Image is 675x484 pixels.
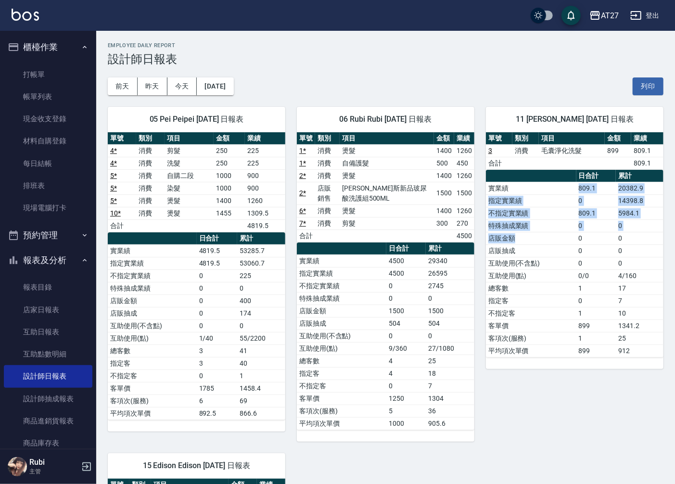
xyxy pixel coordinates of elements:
span: 06 Rubi Rubi [DATE] 日報表 [308,115,463,124]
td: 不指定客 [297,380,386,392]
table: a dense table [486,170,663,357]
th: 單號 [486,132,512,145]
td: 消費 [136,169,165,182]
td: 69 [237,395,285,407]
td: 消費 [136,157,165,169]
a: 現場電腦打卡 [4,197,92,219]
td: 1000 [214,182,245,194]
td: 3 [197,357,237,369]
td: 450 [454,157,474,169]
td: 合計 [486,157,512,169]
td: 504 [426,317,474,330]
td: 0 [616,257,663,269]
td: 1400 [434,144,454,157]
td: 4819.5 [197,244,237,257]
a: 排班表 [4,175,92,197]
td: 26595 [426,267,474,280]
td: 1250 [386,392,426,405]
td: 自備護髮 [340,157,434,169]
td: 1260 [454,204,474,217]
td: 不指定實業績 [108,269,197,282]
td: 客項次(服務) [297,405,386,417]
a: 3 [488,147,492,154]
a: 設計師抽成報表 [4,388,92,410]
button: 預約管理 [4,223,92,248]
td: 41 [237,344,285,357]
td: 0 [197,319,237,332]
td: 合計 [108,219,136,232]
td: 1000 [214,169,245,182]
td: 0 [576,194,616,207]
td: 1304 [426,392,474,405]
td: 特殊抽成業績 [108,282,197,294]
a: 報表目錄 [4,276,92,298]
button: 登出 [626,7,663,25]
td: 0 [576,219,616,232]
td: 1 [576,307,616,319]
td: 特殊抽成業績 [297,292,386,305]
td: 消費 [136,182,165,194]
td: 燙髮 [165,207,214,219]
td: 40 [237,357,285,369]
td: 809.1 [631,144,663,157]
td: 53060.7 [237,257,285,269]
td: 250 [214,144,245,157]
span: 11 [PERSON_NAME] [DATE] 日報表 [497,115,652,124]
td: 1260 [454,144,474,157]
td: 互助使用(點) [297,342,386,355]
a: 打帳單 [4,64,92,86]
td: 53285.7 [237,244,285,257]
td: 1/40 [197,332,237,344]
td: 總客數 [108,344,197,357]
td: 0 [576,244,616,257]
td: 225 [245,144,285,157]
td: 總客數 [297,355,386,367]
td: 合計 [297,229,315,242]
td: 300 [434,217,454,229]
a: 互助點數明細 [4,343,92,365]
td: 客項次(服務) [486,332,576,344]
table: a dense table [108,132,285,232]
td: 不指定客 [108,369,197,382]
td: 0 [576,257,616,269]
td: 225 [245,157,285,169]
td: 剪髮 [165,144,214,157]
td: 指定實業績 [297,267,386,280]
td: 1455 [214,207,245,219]
td: 4819.5 [245,219,285,232]
td: 3 [197,344,237,357]
td: 905.6 [426,417,474,430]
td: 實業績 [297,255,386,267]
td: 指定客 [297,367,386,380]
td: 4/160 [616,269,663,282]
td: 1785 [197,382,237,395]
a: 商品庫存表 [4,432,92,454]
td: 平均項次單價 [108,407,197,420]
td: 29340 [426,255,474,267]
td: 指定客 [486,294,576,307]
th: 類別 [512,132,539,145]
th: 類別 [136,132,165,145]
td: 36 [426,405,474,417]
td: 1 [237,369,285,382]
td: 2745 [426,280,474,292]
th: 類別 [315,132,340,145]
td: 客項次(服務) [108,395,197,407]
th: 業績 [631,132,663,145]
td: 7 [616,294,663,307]
td: 504 [386,317,426,330]
td: 店販抽成 [108,307,197,319]
td: 0 [197,282,237,294]
img: Logo [12,9,39,21]
p: 主管 [29,467,78,476]
th: 金額 [434,132,454,145]
td: 客單價 [297,392,386,405]
button: 昨天 [138,77,167,95]
td: 1500 [454,182,474,204]
td: 店販金額 [486,232,576,244]
td: 客單價 [108,382,197,395]
button: 今天 [167,77,197,95]
td: 燙髮 [340,204,434,217]
td: 892.5 [197,407,237,420]
h2: Employee Daily Report [108,42,663,49]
